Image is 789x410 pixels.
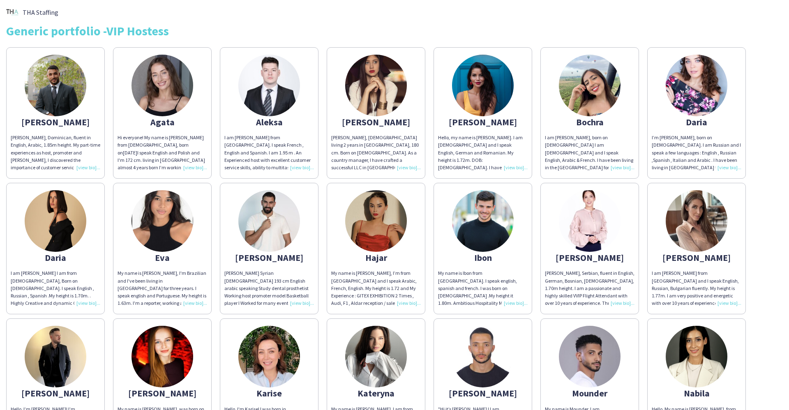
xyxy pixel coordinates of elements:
span: I speak English and Polish and I'm 172 cm. living in [GEOGRAPHIC_DATA] almost 4 years born I’m wo... [118,150,207,208]
div: Hello, my name is [PERSON_NAME]. I am [DEMOGRAPHIC_DATA] and I speak English, German and Romanian... [438,134,528,171]
div: [PERSON_NAME] [545,254,634,261]
div: Aleksa [224,118,314,126]
div: [PERSON_NAME] [652,254,741,261]
span: [DATE] [123,150,137,156]
img: thumb-649b0e7723f87.jpeg [25,326,86,387]
div: [PERSON_NAME] [438,118,528,126]
img: thumb-fde1da45-d698-43ed-8948-1e6f03422fd8.jpg [559,55,621,116]
img: thumb-64d0e70f1f46d.jpg [238,326,300,387]
span: I am [PERSON_NAME] I am from [DEMOGRAPHIC_DATA], Born on [DEMOGRAPHIC_DATA]. I speak English , Ru... [11,270,98,366]
div: [PERSON_NAME] [11,118,100,126]
img: thumb-2b25c43e-32a4-4acc-a750-bc61b70b42c5.png [6,6,18,18]
div: [PERSON_NAME], Dominican, fluent in English, Arabic, 1.85m height. My part-time experiences as ho... [11,134,100,171]
img: thumb-65173e0f3b73d.jpeg [666,190,727,252]
img: thumb-600d1df0b6967.jpeg [666,55,727,116]
img: thumb-6637e65bb80ae.jpeg [452,326,514,387]
div: [PERSON_NAME] [438,389,528,397]
div: I am [PERSON_NAME] from [GEOGRAPHIC_DATA] and I speak English, Russian, Bulgarian fluently. My he... [652,269,741,307]
div: Generic portfolio -VIP Hostess [6,25,783,37]
img: thumb-6059cd74897af.jpg [25,190,86,252]
div: [PERSON_NAME] [118,389,207,397]
div: [PERSON_NAME] Syrian [DEMOGRAPHIC_DATA] 193 cm English arabic speaking Study dental prosthetist W... [224,269,314,307]
span: THA Staffing [23,9,58,16]
div: [PERSON_NAME] [331,118,421,126]
div: [PERSON_NAME], Serbian, fluent in English, German, Bosnian, [DEMOGRAPHIC_DATA], 1.70m height. I a... [545,269,634,307]
img: thumb-66d43ad786d2c.jpg [238,190,300,252]
div: Daria [652,118,741,126]
img: thumb-644a63c594b5c.jpg [238,55,300,116]
img: thumb-635a59b2f2f90.jpeg [452,55,514,116]
div: My name is [PERSON_NAME], I’m from [GEOGRAPHIC_DATA] and I speak Arabic, French, English. My heig... [331,269,421,307]
img: thumb-c5c056f4-be04-4633-954f-5ffa2d4d4272.jpg [345,55,407,116]
div: My name is [PERSON_NAME], I'm Brazilian and I've been living in [GEOGRAPHIC_DATA] for three years... [118,269,207,307]
div: Bochra [545,118,634,126]
div: [PERSON_NAME] [224,254,314,261]
span: I’m [PERSON_NAME], born on [DEMOGRAPHIC_DATA]. I am Russian and I speak a few languages : English... [652,134,741,208]
img: thumb-65b930eda98e3.jpeg [559,190,621,252]
div: Eva [118,254,207,261]
div: Kateryna [331,389,421,397]
span: Hi everyone! My name is [PERSON_NAME] from [DEMOGRAPHIC_DATA], born on [118,134,204,155]
div: Nabila [652,389,741,397]
img: thumb-61c8c0c1e61e2.jpg [345,326,407,387]
div: [PERSON_NAME] [11,389,100,397]
img: thumb-62627a0125558.jpeg [131,55,193,116]
img: thumb-670cd90546f35.jpeg [559,326,621,387]
img: thumb-653bc014707f4.jpeg [345,190,407,252]
img: thumb-5f7c6e6edc306.jpg [131,326,193,387]
div: [PERSON_NAME], [DEMOGRAPHIC_DATA] living 2 years in [GEOGRAPHIC_DATA], 180 cm. Born on [DEMOGRAPH... [331,134,421,171]
div: My name is Ibon from [GEOGRAPHIC_DATA]. I speak english, spanish and french. I was born on [DEMOG... [438,269,528,307]
div: Mounder [545,389,634,397]
div: Hajar [331,254,421,261]
div: Karise [224,389,314,397]
img: thumb-93af1950-b0fe-43d4-b825-c33117e8cc54.jpg [666,326,727,387]
div: Daria [11,254,100,261]
div: Ibon [438,254,528,261]
img: thumb-167899815764137a8d052ed.jpeg [452,190,514,252]
img: thumb-3b4bedbe-2bfe-446a-a964-4b882512f058.jpg [25,55,86,116]
img: thumb-65787ae3657ae.jpeg [131,190,193,252]
div: I am [PERSON_NAME], born on [DEMOGRAPHIC_DATA] I am [DEMOGRAPHIC_DATA] and I speak English, Arabi... [545,134,634,171]
div: I am [PERSON_NAME] from [GEOGRAPHIC_DATA]. I speak French , English and Spanish. I am 1.95 m . An... [224,134,314,171]
div: Agata [118,118,207,126]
